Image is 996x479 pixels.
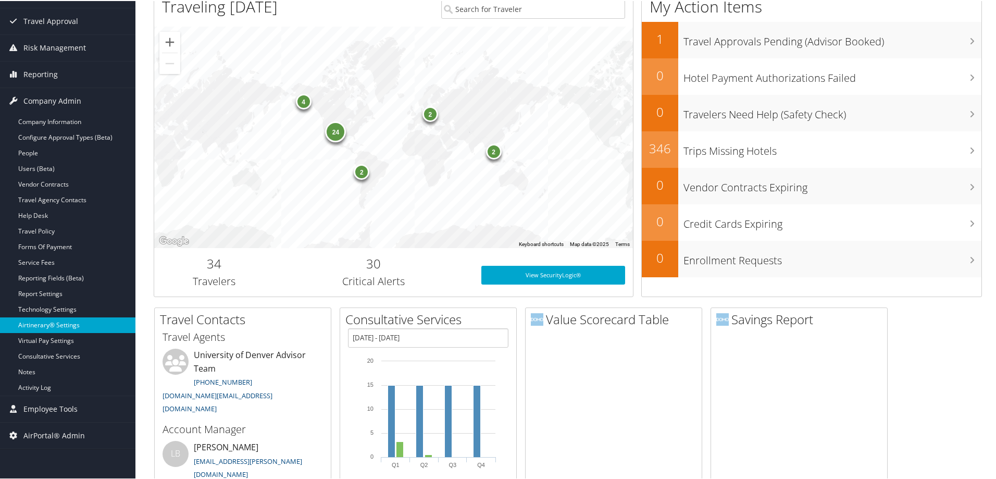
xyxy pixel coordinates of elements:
[194,376,252,386] a: [PHONE_NUMBER]
[477,461,485,467] text: Q4
[642,29,678,47] h2: 1
[449,461,457,467] text: Q3
[163,329,323,343] h3: Travel Agents
[531,312,543,325] img: domo-logo.png
[683,65,981,84] h3: Hotel Payment Authorizations Failed
[23,34,86,60] span: Risk Management
[422,105,438,120] div: 2
[159,52,180,73] button: Zoom out
[683,174,981,194] h3: Vendor Contracts Expiring
[367,357,373,363] tspan: 20
[642,130,981,167] a: 346Trips Missing Hotels
[23,422,85,448] span: AirPortal® Admin
[683,101,981,121] h3: Travelers Need Help (Safety Check)
[354,163,369,178] div: 2
[162,273,266,288] h3: Travelers
[325,120,346,141] div: 24
[392,461,400,467] text: Q1
[23,7,78,33] span: Travel Approval
[642,102,678,120] h2: 0
[716,310,887,327] h2: Savings Report
[370,452,373,459] tspan: 0
[642,66,678,83] h2: 0
[23,87,81,113] span: Company Admin
[295,93,311,108] div: 4
[282,273,466,288] h3: Critical Alerts
[642,248,678,266] h2: 0
[157,348,328,417] li: University of Denver Advisor Team
[159,31,180,52] button: Zoom in
[642,94,981,130] a: 0Travelers Need Help (Safety Check)
[642,175,678,193] h2: 0
[194,456,302,478] a: [EMAIL_ADDRESS][PERSON_NAME][DOMAIN_NAME]
[683,138,981,157] h3: Trips Missing Hotels
[683,211,981,230] h3: Credit Cards Expiring
[683,28,981,48] h3: Travel Approvals Pending (Advisor Booked)
[162,254,266,272] h2: 34
[683,247,981,267] h3: Enrollment Requests
[642,21,981,57] a: 1Travel Approvals Pending (Advisor Booked)
[531,310,702,327] h2: Value Scorecard Table
[367,404,373,411] tspan: 10
[160,310,331,327] h2: Travel Contacts
[163,390,272,413] a: [DOMAIN_NAME][EMAIL_ADDRESS][DOMAIN_NAME]
[485,142,501,158] div: 2
[163,421,323,436] h3: Account Manager
[23,60,58,87] span: Reporting
[282,254,466,272] h2: 30
[157,234,191,247] img: Google
[642,212,678,229] h2: 0
[642,203,981,240] a: 0Credit Cards Expiring
[367,380,373,387] tspan: 15
[642,57,981,94] a: 0Hotel Payment Authorizations Failed
[570,240,609,246] span: Map data ©2025
[23,395,78,421] span: Employee Tools
[157,234,191,247] a: Open this area in Google Maps (opens a new window)
[420,461,428,467] text: Q2
[370,428,373,435] tspan: 5
[642,167,981,203] a: 0Vendor Contracts Expiring
[615,240,630,246] a: Terms (opens in new tab)
[345,310,516,327] h2: Consultative Services
[642,139,678,156] h2: 346
[519,240,564,247] button: Keyboard shortcuts
[481,265,625,284] a: View SecurityLogic®
[163,440,189,466] div: LB
[642,240,981,276] a: 0Enrollment Requests
[716,312,729,325] img: domo-logo.png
